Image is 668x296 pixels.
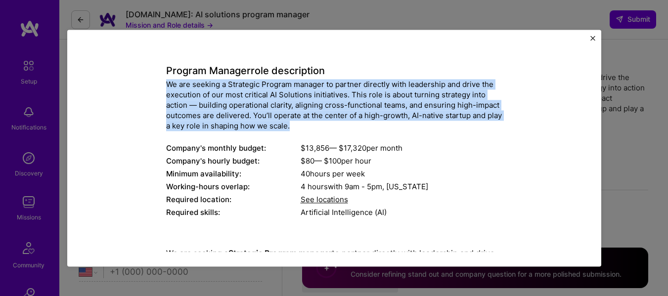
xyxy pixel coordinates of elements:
div: Artificial Intelligence (AI) [301,207,502,217]
span: 9am - 5pm , [343,182,386,191]
button: Close [590,36,595,46]
div: 4 hours with [US_STATE] [301,181,502,192]
span: See locations [301,195,348,204]
h4: Program Manager role description [166,65,502,77]
div: $ 13,856 — $ 17,320 per month [301,143,502,153]
div: $ 80 — $ 100 per hour [301,156,502,166]
div: Required location: [166,194,301,205]
div: 40 hours per week [301,169,502,179]
div: We are seeking a Strategic Program manager to partner directly with leadership and drive the exec... [166,79,502,131]
div: Working-hours overlap: [166,181,301,192]
strong: Strategic Program manager [228,248,332,258]
div: Company's monthly budget: [166,143,301,153]
div: Minimum availability: [166,169,301,179]
div: Company's hourly budget: [166,156,301,166]
div: Required skills: [166,207,301,217]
